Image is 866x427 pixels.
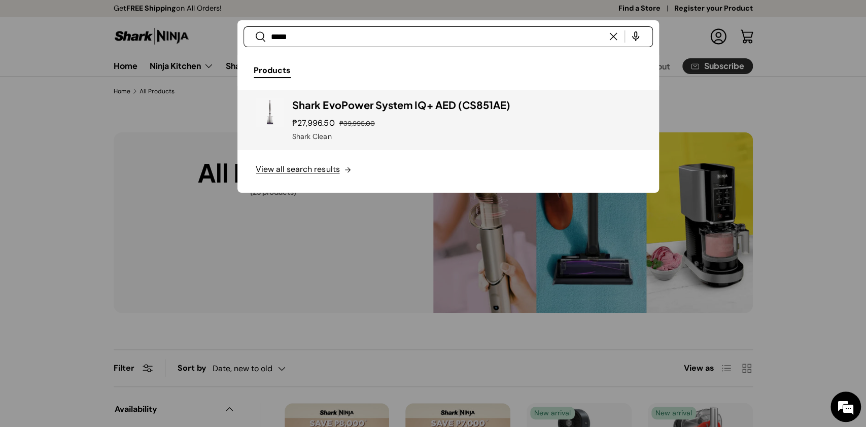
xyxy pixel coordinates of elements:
s: ₱39,995.00 [339,119,374,128]
a: Shark EvoPower System IQ+ AED (CS851AE) ₱27,996.50 ₱39,995.00 Shark Clean [237,90,659,150]
div: Shark Clean [292,131,640,142]
strong: ₱27,996.50 [292,118,337,128]
speech-search-button: Search by voice [619,25,652,48]
button: Products [254,59,291,82]
button: View all search results [237,150,659,193]
h3: Shark EvoPower System IQ+ AED (CS851AE) [292,98,640,112]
